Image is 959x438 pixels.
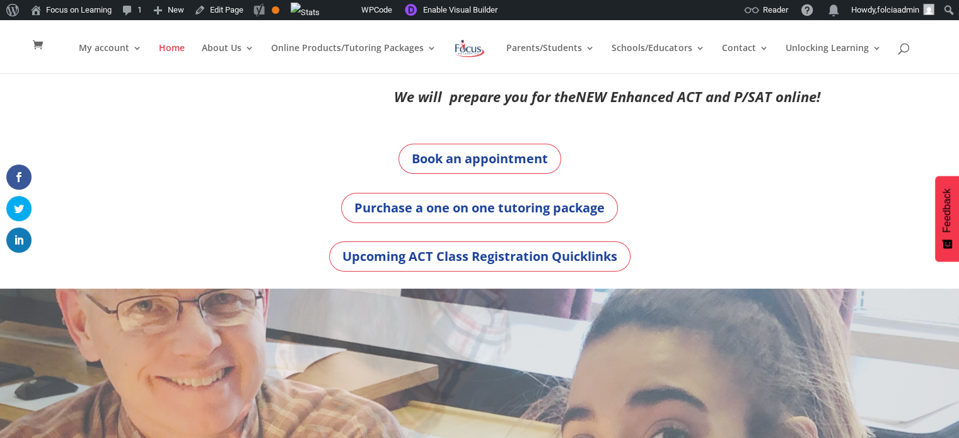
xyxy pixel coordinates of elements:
button: Feedback - Show survey [935,176,959,262]
span: Feedback [941,188,953,233]
img: Views over 48 hours. Click for more Jetpack Stats. [291,3,320,23]
a: About Us [202,43,254,73]
span: folciaadmin [877,5,919,14]
a: Contact [721,43,768,73]
a: Home [159,43,185,73]
em: NEW Enhanced ACT and P/SAT online! [576,87,820,106]
img: Focus on Learning [453,37,486,60]
a: Online Products/Tutoring Packages [271,43,436,73]
a: My account [79,43,142,73]
a: Upcoming ACT Class Registration Quicklinks [329,241,631,272]
a: Unlocking Learning [785,43,881,73]
a: Book an appointment [398,144,561,174]
a: Parents/Students [506,43,595,73]
a: Schools/Educators [612,43,704,73]
div: OK [272,6,279,14]
a: Purchase a one on one tutoring package [341,193,618,223]
em: We will prepare you for the [394,87,576,106]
